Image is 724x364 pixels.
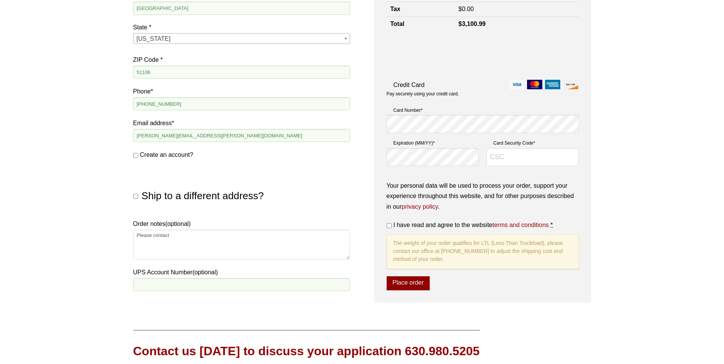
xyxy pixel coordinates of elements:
label: Order notes [133,219,350,229]
label: Credit Card [387,80,579,90]
span: $ [458,6,462,12]
p: Your personal data will be used to process your order, support your experience throughout this we... [387,180,579,212]
th: Total [387,17,455,32]
input: Ship to a different address? [133,194,138,199]
p: The weight of your order qualifies for LTL (Less Than Truckload), please contact our office at [P... [387,235,579,269]
span: $ [458,21,462,27]
bdi: 3,100.99 [458,21,485,27]
p: Pay securely using your credit card. [387,91,579,97]
label: State [133,22,350,32]
button: Place order [387,276,430,291]
img: visa [509,80,524,89]
iframe: reCAPTCHA [387,40,503,69]
img: mastercard [527,80,542,89]
fieldset: Payment Info [387,103,579,173]
input: I have read and agree to the websiteterms and conditions * [387,223,392,228]
label: UPS Account Number [133,267,350,277]
span: (optional) [192,269,218,275]
span: Create an account? [140,151,193,158]
th: Tax [387,2,455,17]
bdi: 0.00 [458,6,474,12]
span: Ship to a different address? [142,190,264,201]
abbr: required [550,222,553,228]
div: Contact us [DATE] to discuss your application 630.980.5205 [133,343,480,360]
input: CSC [487,148,579,166]
label: Phone [133,86,350,97]
label: Card Number [387,106,579,114]
img: discover [563,80,578,89]
label: Email address [133,118,350,128]
label: ZIP Code [133,55,350,65]
img: amex [545,80,560,89]
label: Expiration (MM/YY) [387,139,479,147]
a: terms and conditions [492,222,549,228]
label: Card Security Code [487,139,579,147]
span: State [133,33,350,44]
span: I have read and agree to the website [393,222,549,228]
span: Iowa [134,34,350,44]
span: (optional) [165,221,191,227]
a: privacy policy [402,203,438,210]
input: Create an account? [133,153,138,158]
